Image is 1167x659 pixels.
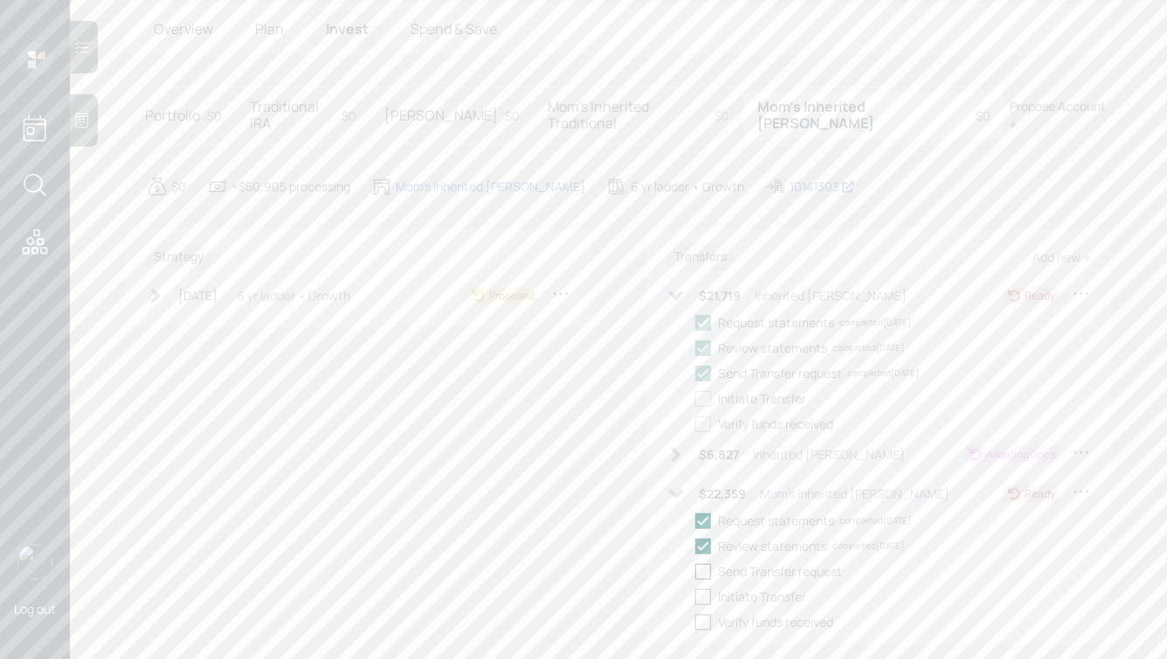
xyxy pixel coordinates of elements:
[1032,249,1090,265] div: Add new +
[411,19,497,38] span: Spend & Save
[505,106,520,125] div: $0
[231,177,350,196] div: +$50,905 processing
[145,107,200,124] h5: Portfolio
[839,316,911,329] div: completed [DATE]
[14,601,56,617] div: Log out
[171,177,186,196] div: $0
[147,243,211,271] h6: Strategy
[718,339,827,357] div: Review statements
[976,106,991,125] div: $0
[718,313,834,332] div: Request statements
[718,587,806,606] div: Initiate Transfer
[548,99,708,132] h5: Mom's Inherited Traditional
[718,415,833,433] div: Verify funds received
[178,286,218,305] div: [DATE]
[384,107,498,124] h5: [PERSON_NAME]
[699,448,739,463] h6: $6,827
[718,537,827,555] div: Review statements
[489,288,535,304] div: Proposed
[17,545,52,580] img: hunter_neumayer.jpg
[1010,97,1111,134] div: Propose Account +
[250,99,335,132] h5: Traditional IRA
[396,177,585,196] div: Mom's Inherited [PERSON_NAME]
[699,487,746,502] h6: $22,359
[718,613,833,631] div: Verify funds received
[715,106,729,125] div: $0
[753,445,905,463] div: Inherited [PERSON_NAME]
[667,243,734,271] h6: Transfers
[839,514,911,527] div: completed [DATE]
[237,286,350,305] div: 6 yr ladder • Growth
[790,177,855,196] div: 10141303
[342,106,356,125] div: $0
[699,289,741,304] h6: $21,719
[718,511,834,530] div: Request statements
[207,106,222,125] div: $0
[832,341,904,354] div: completed [DATE]
[255,19,284,38] span: Plan
[1025,486,1055,502] div: Ready
[832,539,904,553] div: completed [DATE]
[718,389,806,408] div: Initiate Transfer
[631,177,744,196] div: 6 yr ladder • Growth
[760,484,949,503] div: Mom's Inherited [PERSON_NAME]
[847,367,919,380] div: completed [DATE]
[718,364,842,382] div: Send Transfer request
[757,99,969,132] h5: Mom's Inherited [PERSON_NAME]
[154,19,213,38] span: Overview
[326,19,369,38] span: Invest
[1025,288,1055,304] div: Ready
[718,562,842,580] div: Send Transfer request
[755,286,907,305] div: Inherited [PERSON_NAME]
[986,447,1055,463] div: Awaiting Docs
